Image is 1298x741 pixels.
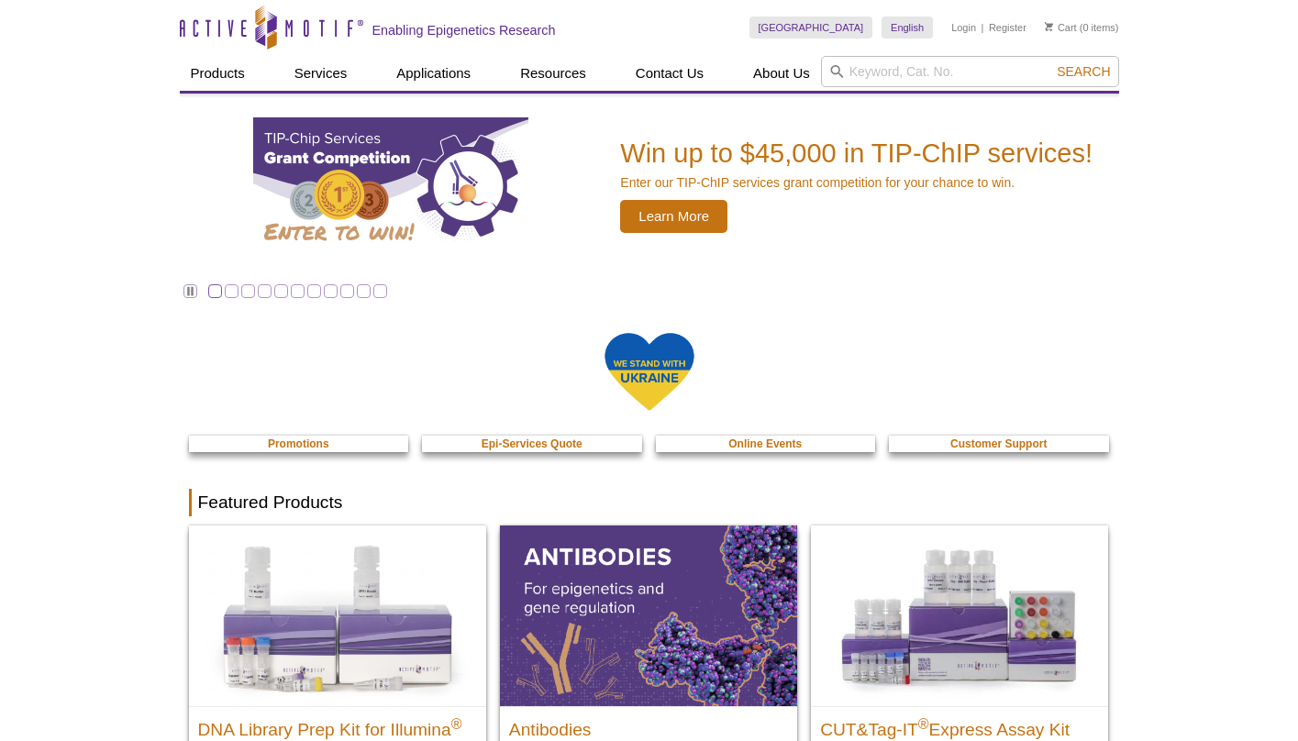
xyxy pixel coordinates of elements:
a: Go to slide 4 [258,284,272,298]
a: Applications [385,56,482,91]
img: DNA Library Prep Kit for Illumina [189,525,486,705]
a: Contact Us [625,56,715,91]
a: Go to slide 3 [241,284,255,298]
h2: DNA Library Prep Kit for Illumina [198,712,477,739]
article: TIP-ChIP Services Grant Competition [180,94,1119,279]
a: Go to slide 5 [274,284,288,298]
a: Online Events [728,436,802,452]
a: Register [989,21,1026,34]
strong: Customer Support [950,437,1047,450]
a: Products [180,56,256,91]
a: Cart [1045,21,1077,34]
span: Learn More [620,200,727,233]
sup: ® [918,715,929,731]
img: Your Cart [1045,22,1053,31]
p: Enter our TIP-ChIP services grant competition for your chance to win. [620,174,1093,191]
input: Keyword, Cat. No. [821,56,1119,87]
a: Epi-Services Quote [482,436,582,452]
a: Go to slide 6 [291,284,305,298]
a: Go to slide 11 [373,284,387,298]
h2: Enabling Epigenetics Research [372,22,556,39]
li: | [982,17,984,39]
h2: Featured Products [189,489,1110,516]
button: Search [1051,63,1115,80]
a: Promotions [268,436,329,452]
a: Services [283,56,359,91]
sup: ® [451,715,462,731]
h2: CUT&Tag-IT Express Assay Kit [820,712,1099,739]
a: Login [951,21,976,34]
img: CUT&Tag-IT® Express Assay Kit [811,525,1108,705]
a: English [882,17,933,39]
a: About Us [742,56,821,91]
img: All Antibodies [500,525,797,705]
a: [GEOGRAPHIC_DATA] [749,17,873,39]
strong: Promotions [268,437,329,450]
strong: Online Events [728,437,802,450]
strong: Epi-Services Quote [482,437,582,450]
a: Go to slide 1 [208,284,222,298]
h2: Antibodies [509,712,788,739]
a: TIP-ChIP Services Grant Competition Win up to $45,000 in TIP-ChIP services! Enter our TIP-ChIP se... [180,94,1119,279]
img: TIP-ChIP Services Grant Competition [253,117,528,255]
a: Resources [509,56,597,91]
li: (0 items) [1045,17,1119,39]
a: Go to slide 8 [324,284,338,298]
a: Go to slide 7 [307,284,321,298]
a: Go to slide 2 [225,284,239,298]
h2: Win up to $45,000 in TIP-ChIP services! [620,139,1093,167]
a: Toggle autoplay [183,284,197,298]
a: Go to slide 9 [340,284,354,298]
a: Go to slide 10 [357,284,371,298]
span: Search [1057,64,1110,79]
img: We Stand With Ukraine [604,331,695,413]
a: Customer Support [950,436,1047,452]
